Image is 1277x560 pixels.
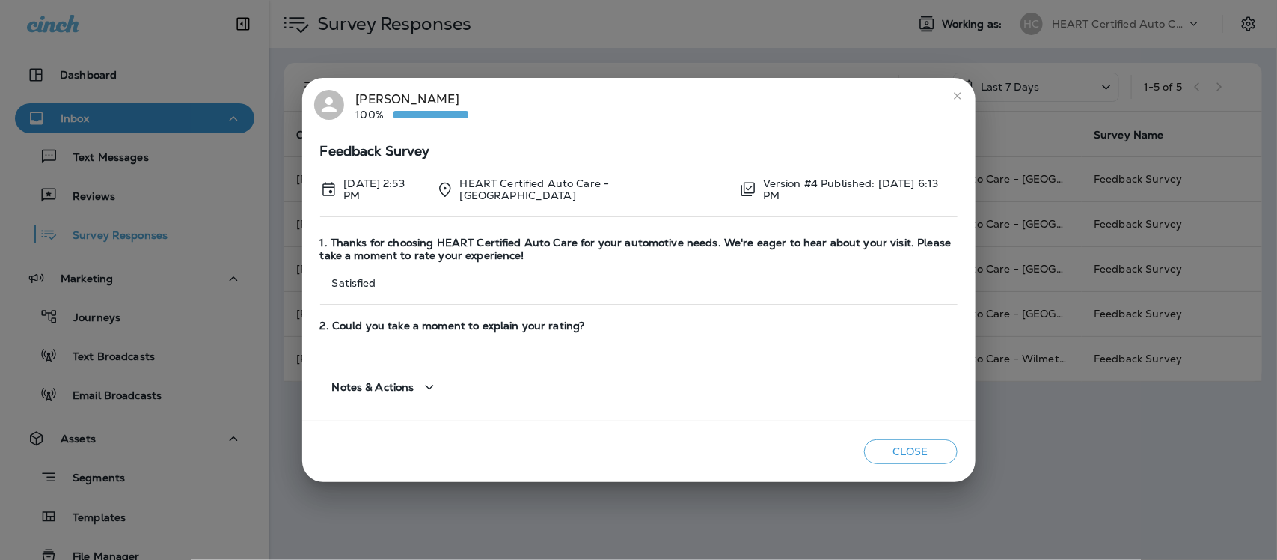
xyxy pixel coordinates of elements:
[320,145,958,158] span: Feedback Survey
[864,439,958,464] button: Close
[320,320,958,332] span: 2. Could you take a moment to explain your rating?
[460,177,727,201] p: HEART Certified Auto Care - [GEOGRAPHIC_DATA]
[356,109,393,121] p: 100%
[332,381,414,394] span: Notes & Actions
[320,366,450,409] button: Notes & Actions
[320,277,958,289] p: Satisfied
[763,177,958,201] p: Version #4 Published: [DATE] 6:13 PM
[946,84,970,108] button: close
[320,237,958,262] span: 1. Thanks for choosing HEART Certified Auto Care for your automotive needs. We're eager to hear a...
[343,177,423,201] p: Sep 29, 2025 2:53 PM
[356,90,468,121] div: [PERSON_NAME]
